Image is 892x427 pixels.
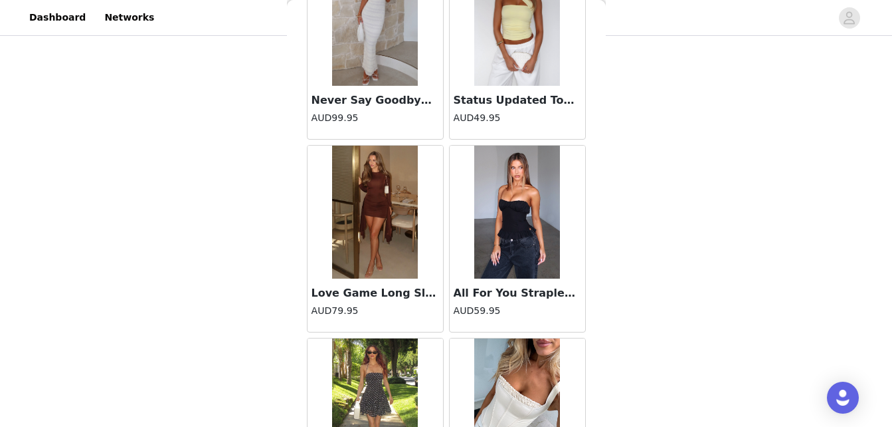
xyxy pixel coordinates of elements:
h3: Never Say Goodbye Halter Maxi Dress Cream [312,92,439,108]
h3: All For You Strapless Top Black [454,285,581,301]
h4: AUD59.95 [454,304,581,318]
img: All For You Strapless Top Black [474,146,561,279]
img: Love Game Long Sleeve Mini Dress Chocolate [332,146,418,279]
div: Open Intercom Messenger [827,382,859,414]
a: Networks [96,3,162,33]
h4: AUD49.95 [454,111,581,125]
h4: AUD79.95 [312,304,439,318]
h3: Love Game Long Sleeve Mini Dress Chocolate [312,285,439,301]
h3: Status Updated Top Lemon [454,92,581,108]
a: Dashboard [21,3,94,33]
h4: AUD99.95 [312,111,439,125]
div: avatar [843,7,855,29]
